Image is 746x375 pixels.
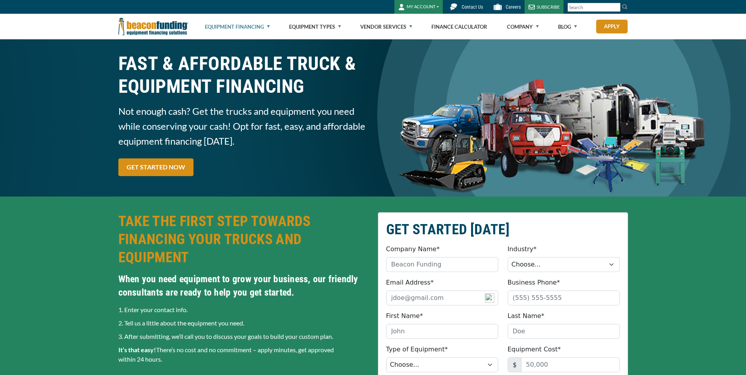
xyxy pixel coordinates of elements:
[118,212,368,267] h2: TAKE THE FIRST STEP TOWARDS FINANCING YOUR TRUCKS AND EQUIPMENT
[508,290,620,305] input: (555) 555-5555
[508,357,521,372] span: $
[118,345,368,364] p: There’s no cost and no commitment – apply minutes, get approved within 24 hours.
[386,257,498,272] input: Beacon Funding
[462,4,483,10] span: Contact Us
[508,345,561,354] label: Equipment Cost*
[506,4,521,10] span: Careers
[508,311,545,321] label: Last Name*
[118,104,368,149] span: Not enough cash? Get the trucks and equipment you need while conserving your cash! Opt for fast, ...
[386,221,620,239] h2: GET STARTED [DATE]
[118,52,368,98] h1: FAST & AFFORDABLE TRUCK &
[507,14,539,39] a: Company
[558,14,577,39] a: Blog
[118,158,193,176] a: GET STARTED NOW
[386,290,498,305] input: jdoe@gmail.com
[118,14,188,39] img: Beacon Funding Corporation logo
[508,324,620,339] input: Doe
[118,346,156,353] strong: It’s that easy!
[118,332,368,341] p: 3. After submitting, we’ll call you to discuss your goals to build your custom plan.
[386,345,448,354] label: Type of Equipment*
[360,14,412,39] a: Vendor Services
[431,14,487,39] a: Finance Calculator
[485,293,494,303] img: npw-badge-icon-locked.svg
[289,14,341,39] a: Equipment Types
[508,244,537,254] label: Industry*
[118,318,368,328] p: 2. Tell us a little about the equipment you need.
[386,278,434,287] label: Email Address*
[567,3,621,12] input: Search
[596,20,628,33] a: Apply
[521,357,620,372] input: 50,000
[118,305,368,314] p: 1. Enter your contact info.
[612,4,619,11] a: Clear search text
[205,14,270,39] a: Equipment Financing
[622,4,628,10] img: Search
[386,311,423,321] label: First Name*
[386,244,440,254] label: Company Name*
[118,272,368,299] h4: When you need equipment to grow your business, our friendly consultants are ready to help you get...
[118,75,368,98] span: EQUIPMENT FINANCING
[508,278,560,287] label: Business Phone*
[386,324,498,339] input: John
